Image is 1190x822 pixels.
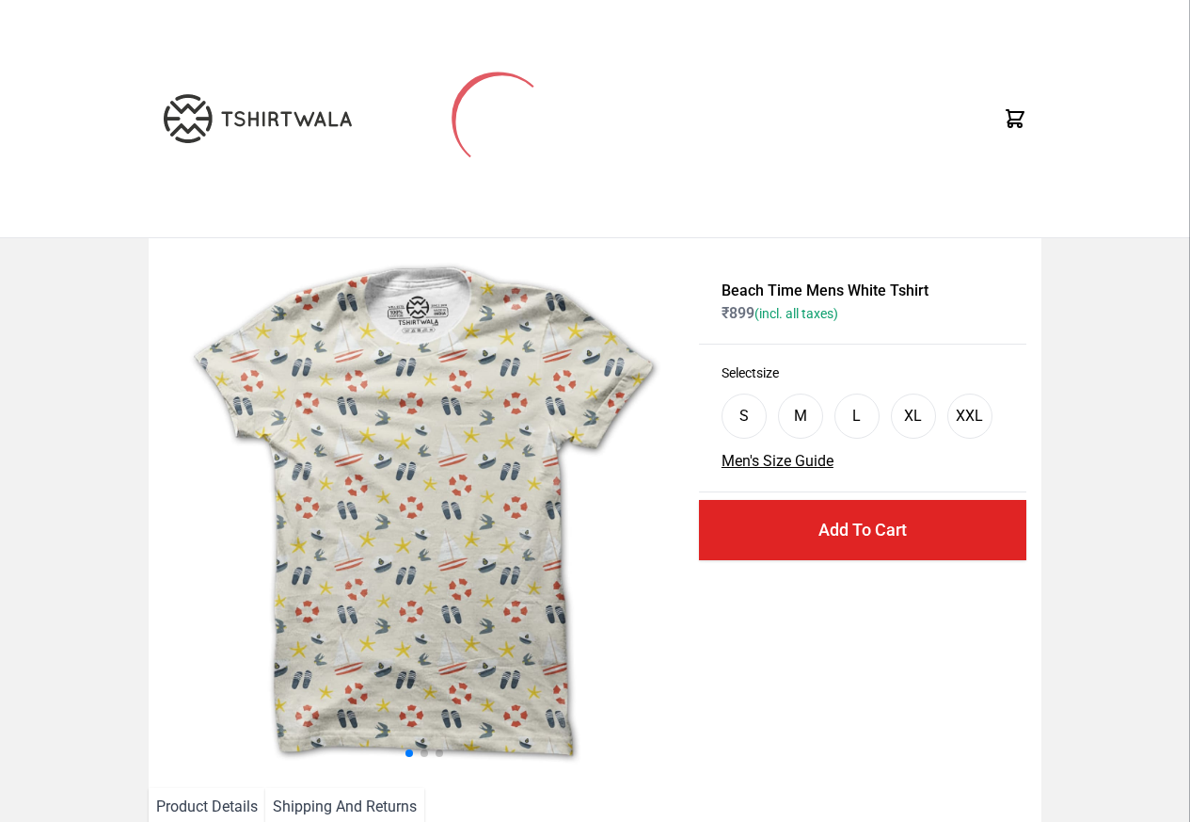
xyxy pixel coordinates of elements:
span: (incl. all taxes) [754,306,838,321]
div: L [852,405,861,427]
h3: Select size [722,363,1004,382]
button: Men's Size Guide [722,450,833,473]
h1: Beach Time Mens White Tshirt [722,280,1004,302]
img: TW-LOGO-400-104.png [164,94,352,143]
div: M [794,405,807,427]
div: XL [904,405,922,427]
div: XXL [956,405,983,427]
button: Add To Cart [699,500,1026,560]
span: ₹ 899 [722,304,838,322]
div: S [739,405,749,427]
img: salor-pattern.jpg [164,253,684,773]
